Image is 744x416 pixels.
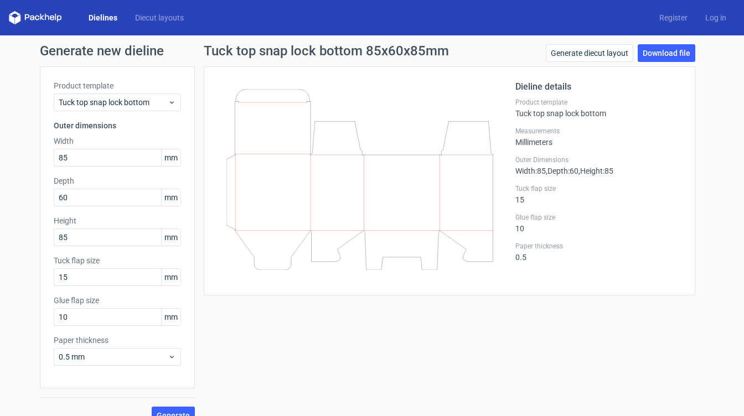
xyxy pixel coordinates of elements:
h1: Generate new dieline [40,44,704,58]
h2: Dieline details [515,80,681,93]
a: Diecut layouts [126,12,193,23]
label: Glue flap size [54,295,181,306]
a: Generate diecut layout [546,44,633,62]
h3: Outer dimensions [54,120,181,131]
label: Paper thickness [54,335,181,346]
span: mm [161,309,180,325]
label: Depth [54,175,181,186]
label: Tuck flap size [54,255,181,266]
span: mm [161,229,180,246]
a: Log in [696,12,735,23]
div: 15 [515,184,681,204]
label: Outer Dimensions [515,155,681,164]
span: Width : 85 [515,167,546,175]
label: Glue flap size [515,213,681,222]
h1: Tuck top snap lock bottom 85x60x85mm [204,44,449,58]
div: Millimeters [515,127,681,147]
span: mm [161,149,180,166]
span: , Height : 85 [578,167,613,175]
label: Paper thickness [515,242,681,251]
span: Tuck top snap lock bottom [59,97,168,108]
span: , Depth : 60 [546,167,578,175]
div: 10 [515,213,681,233]
span: mm [161,269,180,285]
label: Tuck flap size [515,184,681,193]
span: 0.5 mm [59,351,168,362]
label: Product template [54,80,181,91]
span: mm [161,189,180,206]
div: 0.5 [515,242,681,262]
label: Product template [515,98,681,107]
a: Download file [638,44,695,62]
label: Measurements [515,127,681,136]
label: Height [54,215,181,226]
label: Width [54,136,181,147]
div: Tuck top snap lock bottom [515,98,681,118]
a: Register [650,12,696,23]
a: Dielines [80,12,126,23]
